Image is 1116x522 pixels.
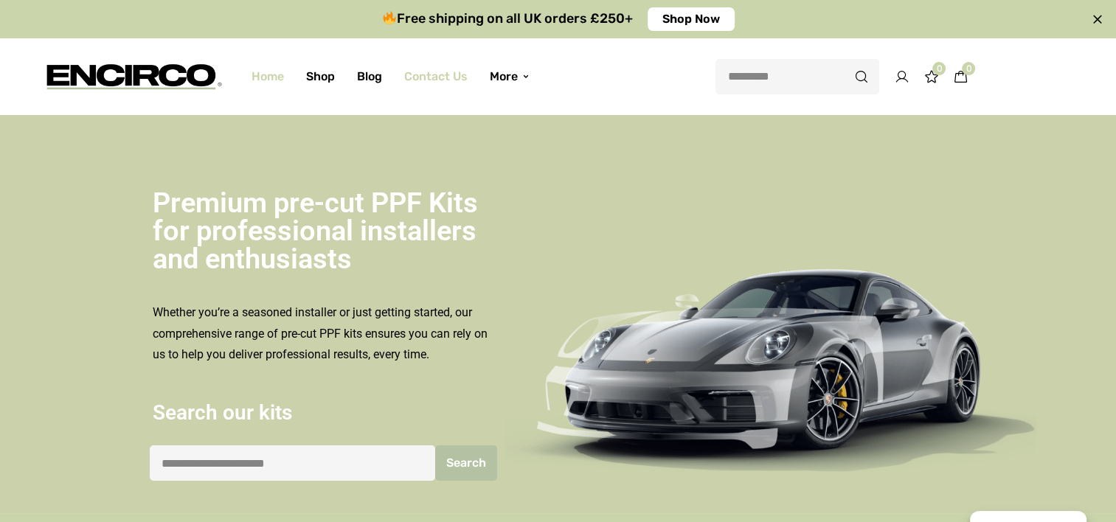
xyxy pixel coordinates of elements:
a: Shop Now [648,7,735,31]
a: Blog [346,50,393,102]
p: Whether you’re a seasoned installer or just getting started, our comprehensive range of pre-cut P... [153,302,490,366]
span: Shop Now [662,7,720,31]
a: Home [240,50,295,102]
a: More [479,50,541,102]
a: Contact Us [393,50,479,102]
span: 0 [932,62,946,75]
a: 0 [953,63,968,91]
img: A silver porsche surrounded in PPF panels suggesting the car is fitted with a PPF Kit [505,233,1036,499]
button: Search [842,59,879,94]
a: 0 [923,72,938,86]
img: 🔥 [383,11,396,24]
h2: Free shipping on all UK orders £250+ [381,10,633,28]
span: 0 [962,62,975,75]
img: encirco.com - [41,49,222,104]
button: Search [435,445,497,481]
h2: Search our kits [153,403,490,423]
a: Shop [295,50,346,102]
h1: Premium pre-cut PPF Kits for professional installers and enthusiasts [153,189,490,273]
